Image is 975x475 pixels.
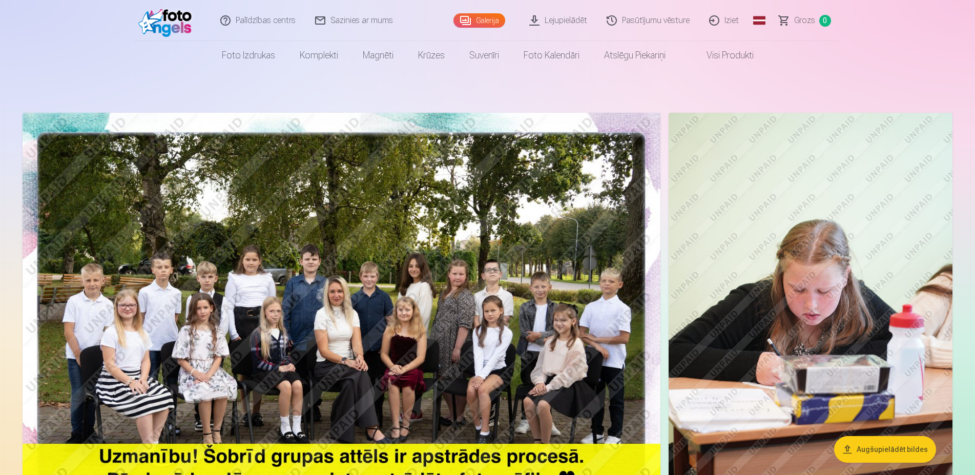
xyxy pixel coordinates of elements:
a: Suvenīri [457,41,511,70]
button: Augšupielādēt bildes [834,436,936,463]
span: Grozs [794,14,815,27]
a: Foto izdrukas [210,41,287,70]
a: Komplekti [287,41,350,70]
a: Galerija [453,13,505,28]
a: Krūzes [406,41,457,70]
img: /fa1 [138,4,197,37]
span: 0 [819,15,831,27]
a: Visi produkti [678,41,766,70]
a: Foto kalendāri [511,41,592,70]
a: Magnēti [350,41,406,70]
a: Atslēgu piekariņi [592,41,678,70]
